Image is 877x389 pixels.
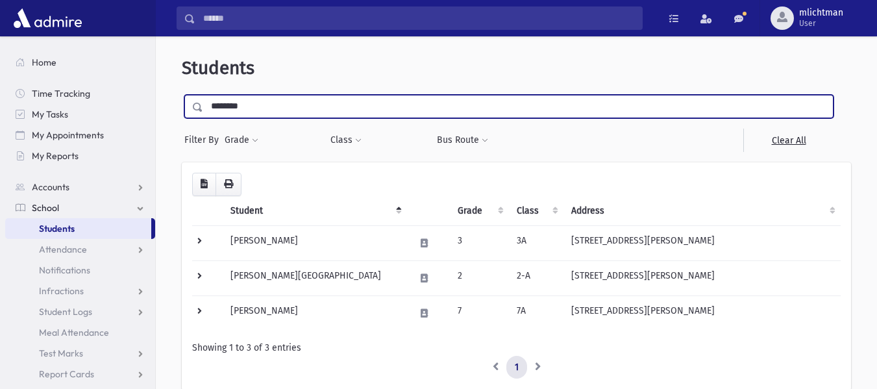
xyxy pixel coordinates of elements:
th: Address: activate to sort column ascending [563,196,841,226]
td: [PERSON_NAME][GEOGRAPHIC_DATA] [223,260,407,295]
td: 2-A [509,260,563,295]
button: Bus Route [436,129,489,152]
td: 7 [450,295,509,331]
span: Students [182,57,254,79]
span: Attendance [39,244,87,255]
a: 1 [506,356,527,379]
span: My Appointments [32,129,104,141]
th: Grade: activate to sort column ascending [450,196,509,226]
a: Test Marks [5,343,155,364]
a: Time Tracking [5,83,155,104]
a: Home [5,52,155,73]
span: Meal Attendance [39,327,109,338]
th: Class: activate to sort column ascending [509,196,563,226]
a: Clear All [743,129,834,152]
a: School [5,197,155,218]
span: Accounts [32,181,69,193]
a: Student Logs [5,301,155,322]
img: AdmirePro [10,5,85,31]
th: Student: activate to sort column descending [223,196,407,226]
span: My Reports [32,150,79,162]
div: Showing 1 to 3 of 3 entries [192,341,841,355]
a: Meal Attendance [5,322,155,343]
button: Grade [224,129,259,152]
a: Infractions [5,281,155,301]
a: My Tasks [5,104,155,125]
span: Time Tracking [32,88,90,99]
span: Students [39,223,75,234]
span: My Tasks [32,108,68,120]
span: Student Logs [39,306,92,318]
td: [STREET_ADDRESS][PERSON_NAME] [563,295,841,331]
td: 2 [450,260,509,295]
span: Test Marks [39,347,83,359]
input: Search [195,6,642,30]
span: mlichtman [799,8,843,18]
span: Home [32,56,56,68]
span: Report Cards [39,368,94,380]
a: My Appointments [5,125,155,145]
button: Class [330,129,362,152]
a: My Reports [5,145,155,166]
span: School [32,202,59,214]
a: Attendance [5,239,155,260]
td: [STREET_ADDRESS][PERSON_NAME] [563,260,841,295]
td: [PERSON_NAME] [223,295,407,331]
span: User [799,18,843,29]
a: Notifications [5,260,155,281]
a: Accounts [5,177,155,197]
button: Print [216,173,241,196]
button: CSV [192,173,216,196]
td: [STREET_ADDRESS][PERSON_NAME] [563,225,841,260]
span: Filter By [184,133,224,147]
td: [PERSON_NAME] [223,225,407,260]
a: Report Cards [5,364,155,384]
a: Students [5,218,151,239]
span: Infractions [39,285,84,297]
td: 7A [509,295,563,331]
td: 3 [450,225,509,260]
span: Notifications [39,264,90,276]
td: 3A [509,225,563,260]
